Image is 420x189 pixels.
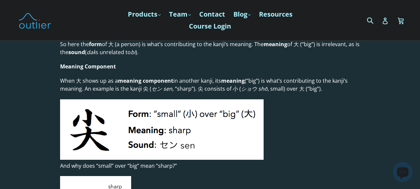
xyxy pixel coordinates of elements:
[68,48,85,56] strong: sound
[151,85,172,92] em: セン sen
[87,48,94,56] em: dai
[186,20,234,32] a: Course Login
[125,8,164,20] a: Products
[196,8,228,20] a: Contact
[18,11,51,30] img: Outlier Linguistics
[60,63,116,70] strong: Meaning Component
[60,162,360,170] p: And why does “small” over “big” mean “sharp?”
[264,41,287,48] strong: meaning
[60,40,360,56] p: So here the of 大 (a person) is what’s contributing to the kanji’s meaning. The of 大 (“big”) is ir...
[365,13,383,27] input: Search
[89,41,102,48] strong: form
[256,8,296,20] a: Resources
[221,77,245,84] strong: meaning
[131,48,135,56] em: bi
[166,8,194,20] a: Team
[241,85,268,92] em: ショウ shō
[230,8,254,20] a: Blog
[60,77,360,93] p: When 大 shows up as a in another kanji, its (“big”) is what’s contributing to the kanji’s meaning....
[391,162,415,184] inbox-online-store-chat: Shopify online store chat
[60,99,264,160] img: jian
[118,77,173,84] strong: meaning component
